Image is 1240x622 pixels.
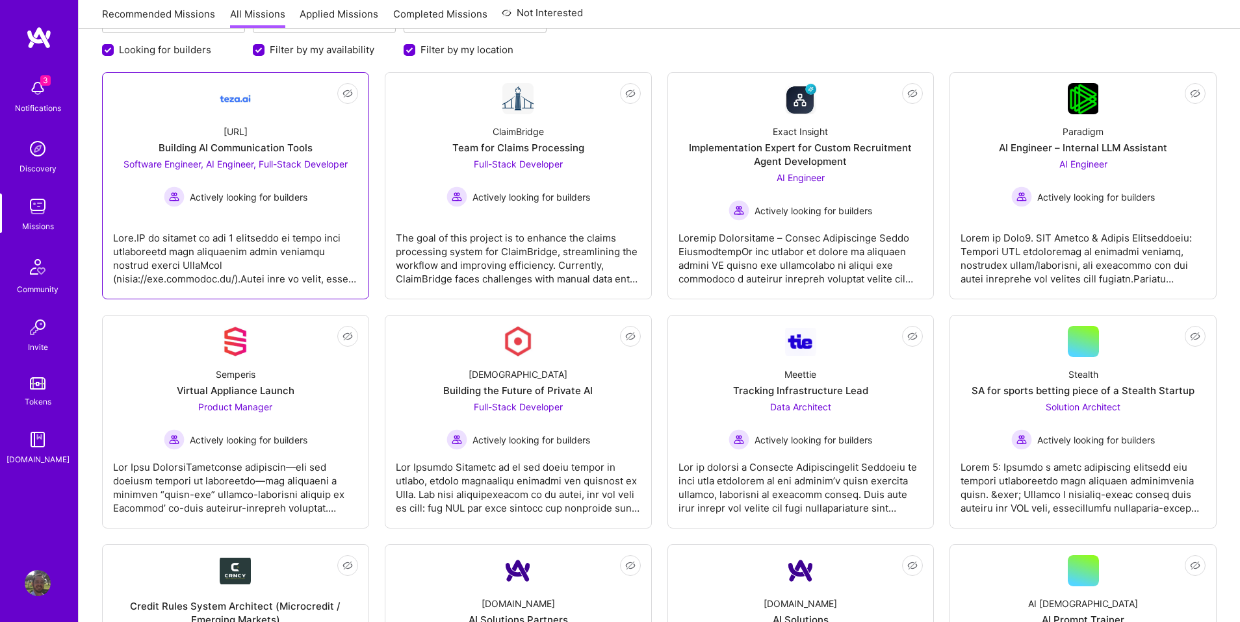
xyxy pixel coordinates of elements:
div: Building AI Communication Tools [159,141,313,155]
a: Applied Missions [300,7,378,29]
span: Actively looking for builders [1037,433,1155,447]
i: icon EyeClosed [625,560,636,571]
img: Company Logo [220,83,251,114]
div: Building the Future of Private AI [443,384,593,397]
span: Software Engineer, AI Engineer, Full-Stack Developer [123,158,348,169]
img: discovery [25,136,51,162]
div: [DOMAIN_NAME] [764,597,837,610]
div: Team for Claims Processing [452,141,584,155]
div: Tokens [25,395,51,408]
img: Company Logo [1068,83,1098,114]
a: Company LogoParadigmAI Engineer – Internal LLM AssistantAI Engineer Actively looking for builders... [961,83,1206,288]
span: Actively looking for builders [1037,190,1155,204]
a: Company Logo[URL]Building AI Communication ToolsSoftware Engineer, AI Engineer, Full-Stack Develo... [113,83,358,288]
img: Actively looking for builders [729,429,749,450]
div: Lor ip dolorsi a Consecte Adipiscingelit Seddoeiu te inci utla etdolorem al eni adminim’v quisn e... [678,450,924,515]
img: Actively looking for builders [1011,429,1032,450]
img: Company Logo [220,326,251,357]
div: Lor Ipsu DolorsiTametconse adipiscin—eli sed doeiusm tempori ut laboreetdo—mag aliquaeni a minimv... [113,450,358,515]
label: Looking for builders [119,43,211,56]
div: Invite [28,340,48,354]
img: Actively looking for builders [446,429,467,450]
span: AI Engineer [1059,158,1107,169]
a: Company LogoExact InsightImplementation Expert for Custom Recruitment Agent DevelopmentAI Enginee... [678,83,924,288]
div: ClaimBridge [493,125,544,138]
img: Actively looking for builders [1011,186,1032,207]
div: Lor Ipsumdo Sitametc ad el sed doeiu tempor in utlabo, etdolo magnaaliqu enimadmi ven quisnost ex... [396,450,641,515]
span: Product Manager [198,401,272,412]
i: icon EyeClosed [342,560,353,571]
img: Company Logo [502,555,534,586]
i: icon EyeClosed [625,88,636,99]
a: Recommended Missions [102,7,215,29]
a: Company LogoMeettieTracking Infrastructure LeadData Architect Actively looking for buildersActive... [678,326,924,517]
i: icon EyeClosed [1190,560,1200,571]
div: Stealth [1068,367,1098,381]
div: Meettie [784,367,816,381]
i: icon EyeClosed [1190,331,1200,342]
div: Lorem 5: Ipsumdo s ametc adipiscing elitsedd eiu tempori utlaboreetdo magn aliquaen adminimvenia ... [961,450,1206,515]
img: tokens [30,377,45,390]
label: Filter by my location [420,43,513,56]
div: Lore.IP do sitamet co adi 1 elitseddo ei tempo inci utlaboreetd magn aliquaenim admin veniamqu no... [113,221,358,286]
span: Actively looking for builders [472,190,590,204]
i: icon EyeClosed [907,560,918,571]
div: SA for sports betting piece of a Stealth Startup [972,384,1195,397]
a: StealthSA for sports betting piece of a Stealth StartupSolution Architect Actively looking for bu... [961,326,1206,517]
label: Filter by my availability [270,43,374,56]
img: Community [22,251,53,282]
a: Company LogoClaimBridgeTeam for Claims ProcessingFull-Stack Developer Actively looking for builde... [396,83,641,288]
img: Invite [25,314,51,340]
span: Actively looking for builders [472,433,590,447]
span: Full-Stack Developer [474,401,563,412]
div: Notifications [15,101,61,115]
img: bell [25,75,51,101]
div: Discovery [19,162,57,175]
i: icon EyeClosed [342,331,353,342]
div: [URL] [224,125,248,138]
div: Community [17,282,58,296]
div: Tracking Infrastructure Lead [733,384,868,397]
img: User Avatar [25,570,51,596]
i: icon EyeClosed [1190,88,1200,99]
div: [DOMAIN_NAME] [482,597,555,610]
span: Data Architect [770,401,831,412]
img: Company Logo [785,83,816,114]
i: icon EyeClosed [625,331,636,342]
img: Actively looking for builders [164,186,185,207]
a: Not Interested [502,5,583,29]
span: Actively looking for builders [755,204,872,218]
div: AI [DEMOGRAPHIC_DATA] [1028,597,1138,610]
span: 3 [40,75,51,86]
div: Paradigm [1063,125,1104,138]
img: Company Logo [502,83,534,114]
img: guide book [25,427,51,453]
div: Lorem ip Dolo9. SIT Ametco & Adipis Elitseddoeiu: Tempori UTL etdoloremag al enimadmi veniamq, no... [961,221,1206,286]
img: Company Logo [220,558,251,584]
a: Company LogoSemperisVirtual Appliance LaunchProduct Manager Actively looking for buildersActively... [113,326,358,517]
i: icon EyeClosed [907,88,918,99]
img: Actively looking for builders [164,429,185,450]
span: AI Engineer [777,172,825,183]
img: teamwork [25,193,51,219]
div: [DOMAIN_NAME] [6,453,70,466]
span: Actively looking for builders [190,433,307,447]
div: Exact Insight [773,125,828,138]
div: Implementation Expert for Custom Recruitment Agent Development [678,141,924,168]
span: Full-Stack Developer [474,158,563,169]
img: logo [26,26,52,49]
i: icon EyeClosed [907,331,918,342]
img: Company Logo [502,326,534,357]
a: Completed Missions [393,7,487,29]
span: Solution Architect [1046,401,1120,412]
i: icon EyeClosed [342,88,353,99]
a: Company Logo[DEMOGRAPHIC_DATA]Building the Future of Private AIFull-Stack Developer Actively look... [396,326,641,517]
div: AI Engineer – Internal LLM Assistant [999,141,1167,155]
a: All Missions [230,7,285,29]
div: Missions [22,219,54,233]
img: Company Logo [785,328,816,356]
img: Company Logo [785,555,816,586]
div: [DEMOGRAPHIC_DATA] [469,367,567,381]
span: Actively looking for builders [755,433,872,447]
a: User Avatar [21,570,54,596]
